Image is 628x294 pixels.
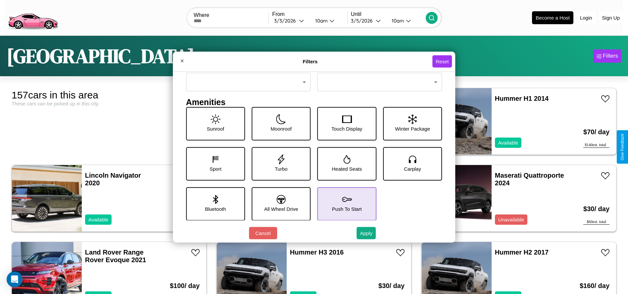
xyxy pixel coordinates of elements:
[498,215,524,224] p: Unavailable
[290,249,344,256] a: Hummer H3 2016
[186,97,442,107] h4: Amenities
[388,18,406,24] div: 10am
[583,122,609,143] h3: $ 70 / day
[210,164,221,173] p: Sport
[7,271,23,287] div: Open Intercom Messenger
[386,17,426,24] button: 10am
[495,249,549,256] a: Hummer H2 2017
[432,55,452,68] button: Reset
[495,172,564,187] a: Maserati Quattroporte 2024
[264,204,298,213] p: All Wheel Drive
[12,101,207,106] div: These cars can be picked up in this city.
[317,63,442,73] h4: Transmission
[532,11,573,24] button: Become a Host
[351,18,376,24] div: 3 / 5 / 2026
[593,49,621,63] button: Filters
[583,199,609,219] h3: $ 30 / day
[271,124,292,133] p: Moonroof
[272,17,310,24] button: 3/3/2026
[583,219,609,225] div: $ 60 est. total
[275,164,288,173] p: Turbo
[404,164,421,173] p: Carplay
[603,53,618,59] div: Filters
[188,59,432,64] h4: Filters
[310,17,347,24] button: 10am
[331,124,362,133] p: Touch Display
[332,204,362,213] p: Push To Start
[12,89,207,101] div: 157 cars in this area
[272,11,347,17] label: From
[205,204,226,213] p: Bluetooth
[7,42,195,70] h1: [GEOGRAPHIC_DATA]
[583,143,609,148] div: $ 140 est. total
[186,63,311,73] h4: Fuel
[312,18,329,24] div: 10am
[577,12,596,24] button: Login
[249,227,277,239] button: Cancel
[620,134,625,160] div: Give Feedback
[498,138,518,147] p: Available
[5,3,61,31] img: logo
[85,172,141,187] a: Lincoln Navigator 2020
[88,215,109,224] p: Available
[395,124,430,133] p: Winter Package
[207,124,224,133] p: Sunroof
[599,12,623,24] button: Sign Up
[194,12,268,18] label: Where
[85,249,146,264] a: Land Rover Range Rover Evoque 2021
[495,95,549,102] a: Hummer H1 2014
[274,18,299,24] div: 3 / 3 / 2026
[351,11,426,17] label: Until
[357,227,376,239] button: Apply
[332,164,362,173] p: Heated Seats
